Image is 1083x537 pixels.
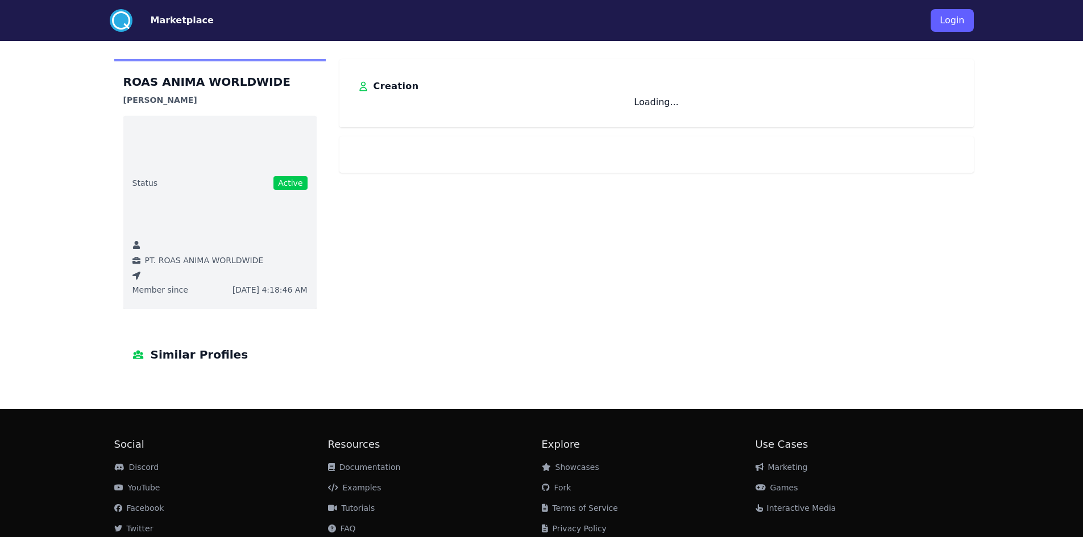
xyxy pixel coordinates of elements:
h3: [PERSON_NAME] [123,93,317,107]
a: Privacy Policy [542,524,607,533]
span: Status [132,177,158,189]
button: Login [931,9,973,32]
a: Twitter [114,524,153,533]
span: Active [273,176,307,190]
h2: Explore [542,436,756,452]
a: Terms of Service [542,503,618,513]
a: Facebook [114,503,164,513]
a: Documentation [328,463,401,472]
a: YouTube [114,483,160,492]
h2: Resources [328,436,542,452]
h2: Social [114,436,328,452]
span: Similar Profiles [151,345,248,364]
a: Marketing [756,463,808,472]
a: Login [931,5,973,36]
a: Tutorials [328,503,375,513]
a: Fork [542,483,571,492]
a: Interactive Media [756,503,836,513]
p: Loading... [634,95,678,109]
span: Member since [132,284,188,295]
span: [DATE] 4:18:46 AM [233,284,308,295]
h3: Creation [374,77,419,95]
a: Games [756,483,798,492]
a: Marketplace [132,14,214,27]
a: FAQ [328,524,356,533]
h2: Use Cases [756,436,969,452]
button: Marketplace [151,14,214,27]
a: Examples [328,483,381,492]
h1: ROAS ANIMA WORLDWIDE [123,73,317,91]
a: Showcases [542,463,599,472]
span: PT. ROAS ANIMA WORLDWIDE [145,253,264,267]
a: Discord [114,463,159,472]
